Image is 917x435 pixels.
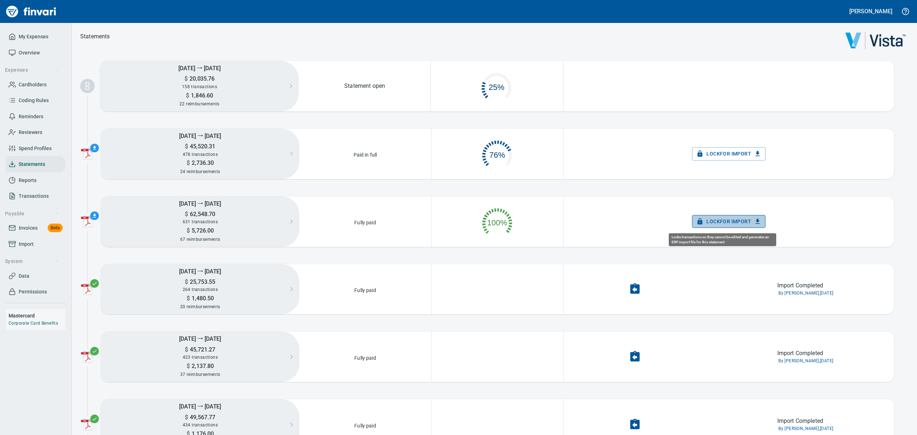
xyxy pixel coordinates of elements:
[183,152,218,157] span: 478 transactions
[19,272,29,281] span: Data
[101,264,299,278] h5: [DATE] ⭢ [DATE]
[432,133,563,175] button: 76%
[698,149,760,158] span: Lock for Import
[187,159,190,166] span: $
[431,65,563,107] button: 25%
[188,414,215,421] span: 49,567.77
[101,196,299,210] h5: [DATE] ⭢ [DATE]
[101,399,299,413] h5: [DATE] ⭢ [DATE]
[845,32,906,49] img: vista.png
[101,129,299,179] button: [DATE] ⭢ [DATE]$45,520.31478 transactions$2,736.3024 reimbursements
[185,414,188,421] span: $
[6,236,66,252] a: Import
[5,66,59,75] span: Expenses
[180,372,220,377] span: 37 reimbursements
[431,65,563,107] div: 40 of 158 complete. Click to open reminders.
[101,331,299,382] button: [DATE] ⭢ [DATE]$45,721.27423 transactions$2,137.8037 reimbursements
[19,160,45,169] span: Statements
[848,6,894,17] button: [PERSON_NAME]
[188,143,215,150] span: 45,520.31
[6,220,66,236] a: InvoicesBeta
[352,285,378,294] p: Fully paid
[698,217,760,226] span: Lock for Import
[849,8,892,15] h5: [PERSON_NAME]
[180,304,220,309] span: 20 reimbursements
[190,227,214,234] span: 5,726.00
[351,149,379,158] p: Paid in full
[19,224,38,233] span: Invoices
[6,156,66,172] a: Statements
[6,124,66,140] a: Reviewers
[189,92,213,99] span: 1,846.60
[6,29,66,45] a: My Expenses
[81,148,92,159] img: adobe-pdf-icon.png
[185,278,188,285] span: $
[186,92,189,99] span: $
[81,283,92,295] img: adobe-pdf-icon.png
[778,290,833,297] span: By [PERSON_NAME], [DATE]
[624,414,645,435] button: Undo Import Completion
[6,45,66,61] a: Overview
[9,312,66,320] h6: Mastercard
[19,144,52,153] span: Spend Profiles
[432,133,563,175] div: 365 of 478 complete. Click to open reminders.
[183,219,218,224] span: 631 transactions
[101,264,299,315] button: [DATE] ⭢ [DATE]$25,753.55264 transactions$1,480.5020 reimbursements
[624,278,645,300] button: Undo Import Completion
[101,129,299,143] h5: [DATE] ⭢ [DATE]
[185,143,188,150] span: $
[19,32,48,41] span: My Expenses
[6,172,66,188] a: Reports
[352,352,378,362] p: Fully paid
[81,351,92,363] img: adobe-pdf-icon.png
[4,3,58,20] img: Finvari
[5,209,59,218] span: Payable
[190,159,214,166] span: 2,736.30
[5,257,59,266] span: System
[777,349,823,358] p: Import Completed
[692,215,765,228] button: Lockfor Import
[183,422,218,427] span: 434 transactions
[692,147,765,161] button: Lockfor Import
[19,128,42,137] span: Reviewers
[2,63,62,77] button: Expenses
[187,363,190,369] span: $
[2,255,62,268] button: System
[777,281,823,290] p: Import Completed
[188,75,215,82] span: 20,035.76
[180,169,220,174] span: 24 reimbursements
[100,61,299,111] button: [DATE] ⭢ [DATE]$20,035.76158 transactions$1,846.6022 reimbursements
[183,355,218,360] span: 423 transactions
[344,82,385,90] p: Statement open
[2,207,62,220] button: Payable
[190,295,214,302] span: 1,480.50
[100,61,299,75] h5: [DATE] ⭢ [DATE]
[778,358,833,365] span: By [PERSON_NAME], [DATE]
[187,227,190,234] span: $
[48,224,63,232] span: Beta
[80,32,110,41] p: Statements
[352,420,378,429] p: Fully paid
[19,240,34,249] span: Import
[188,211,215,217] span: 62,548.70
[183,287,218,292] span: 264 transactions
[6,268,66,284] a: Data
[19,48,40,57] span: Overview
[19,80,47,89] span: Cardholders
[778,425,833,432] span: By [PERSON_NAME], [DATE]
[352,217,378,226] p: Fully paid
[185,346,188,353] span: $
[101,331,299,345] h5: [DATE] ⭢ [DATE]
[19,287,47,296] span: Permissions
[101,196,299,247] button: [DATE] ⭢ [DATE]$62,548.70631 transactions$5,726.0067 reimbursements
[184,75,188,82] span: $
[6,92,66,109] a: Coding Rules
[6,140,66,157] a: Spend Profiles
[80,32,110,41] nav: breadcrumb
[188,278,215,285] span: 25,753.55
[6,188,66,204] a: Transactions
[6,109,66,125] a: Reminders
[81,216,92,227] img: adobe-pdf-icon.png
[179,101,220,106] span: 22 reimbursements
